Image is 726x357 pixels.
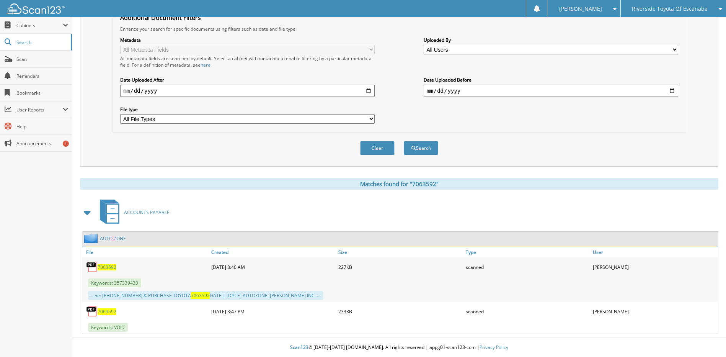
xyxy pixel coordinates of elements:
span: Help [16,123,68,130]
input: end [424,85,678,97]
label: Date Uploaded Before [424,77,678,83]
iframe: Chat Widget [688,320,726,357]
div: Enhance your search for specific documents using filters such as date and file type. [116,26,682,32]
a: User [591,247,718,257]
span: Bookmarks [16,90,68,96]
div: 227KB [336,259,463,275]
label: Date Uploaded After [120,77,375,83]
div: [DATE] 8:40 AM [209,259,336,275]
span: ACCOUNTS PAYABLE [124,209,170,216]
span: 7063592 [191,292,210,299]
span: User Reports [16,106,63,113]
a: 7063592 [98,308,116,315]
span: Scan123 [290,344,308,350]
img: folder2.png [84,234,100,243]
span: Scan [16,56,68,62]
div: ...ne: [PHONE_NUMBER] & PURCHASE TOYOTA DATE | [DATE] AUTOZONE, [PERSON_NAME] INC. ... [88,291,323,300]
span: Riverside Toyota Of Escanaba [632,7,708,11]
div: Matches found for "7063592" [80,178,718,190]
div: [DATE] 3:47 PM [209,304,336,319]
div: 233KB [336,304,463,319]
label: Uploaded By [424,37,678,43]
label: Metadata [120,37,375,43]
img: scan123-logo-white.svg [8,3,65,14]
a: Privacy Policy [480,344,508,350]
button: Clear [360,141,395,155]
a: here [201,62,210,68]
div: 1 [63,141,69,147]
a: Size [336,247,463,257]
span: Keywords: 357339430 [88,278,141,287]
a: AUTO ZONE [100,235,126,242]
a: ACCOUNTS PAYABLE [95,197,170,228]
a: 7063592 [98,264,116,270]
label: File type [120,106,375,113]
span: Search [16,39,67,46]
div: scanned [464,259,591,275]
div: scanned [464,304,591,319]
span: Reminders [16,73,68,79]
div: © [DATE]-[DATE] [DOMAIN_NAME]. All rights reserved | appg01-scan123-com | [72,338,726,357]
span: [PERSON_NAME] [559,7,602,11]
img: PDF.png [86,306,98,317]
span: Cabinets [16,22,63,29]
span: Keywords: VOID [88,323,128,332]
div: All metadata fields are searched by default. Select a cabinet with metadata to enable filtering b... [120,55,375,68]
span: Announcements [16,140,68,147]
img: PDF.png [86,261,98,273]
button: Search [404,141,438,155]
a: Type [464,247,591,257]
a: File [82,247,209,257]
input: start [120,85,375,97]
div: [PERSON_NAME] [591,259,718,275]
legend: Additional Document Filters [116,13,205,22]
a: Created [209,247,336,257]
div: [PERSON_NAME] [591,304,718,319]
